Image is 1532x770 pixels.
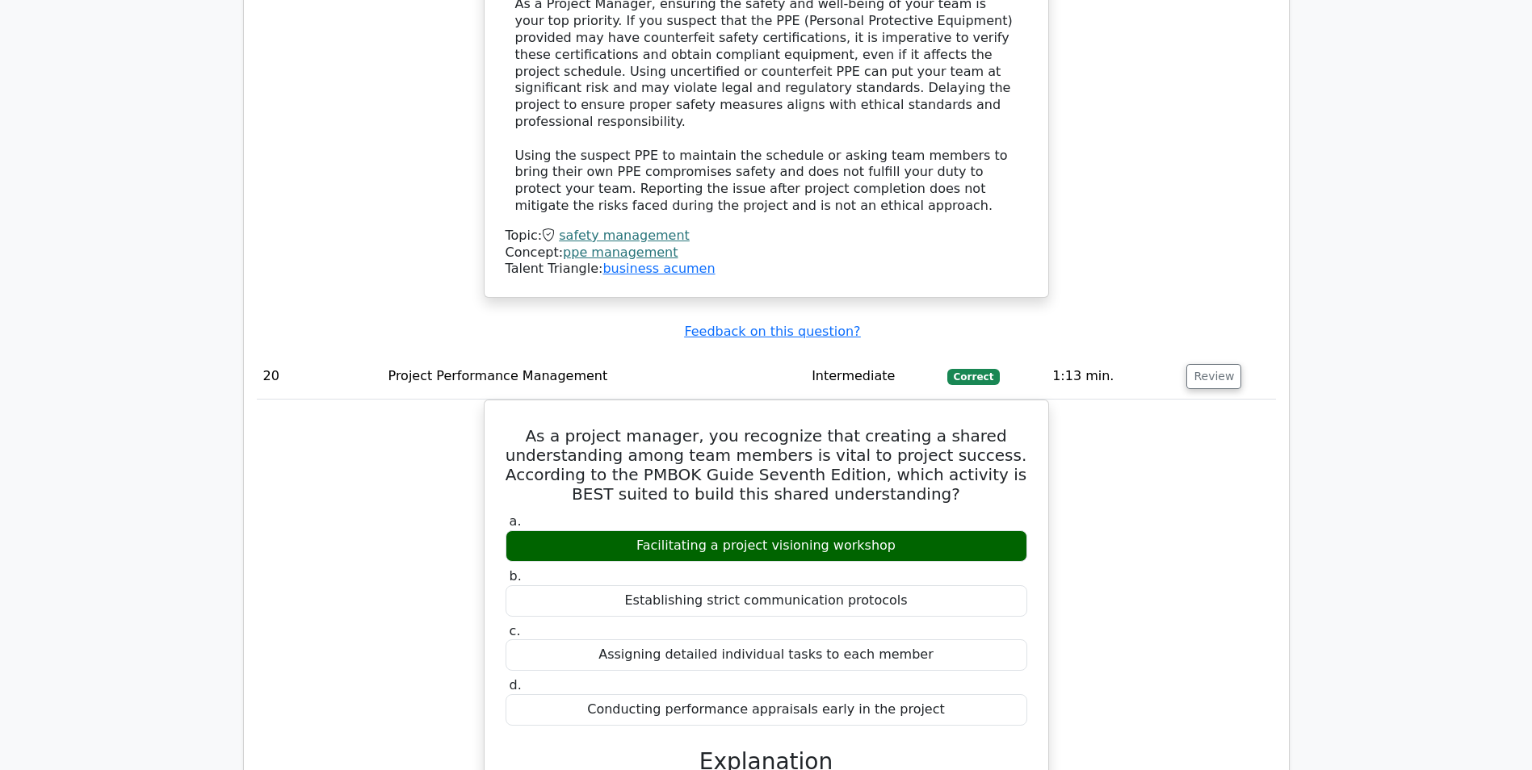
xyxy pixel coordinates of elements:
span: a. [510,513,522,529]
div: Facilitating a project visioning workshop [506,530,1027,562]
button: Review [1186,364,1241,389]
div: Assigning detailed individual tasks to each member [506,639,1027,671]
td: 1:13 min. [1046,354,1180,400]
span: Correct [947,369,1000,385]
a: business acumen [602,261,715,276]
a: safety management [559,228,690,243]
span: d. [510,677,522,693]
span: b. [510,568,522,584]
a: Feedback on this question? [684,324,860,339]
span: c. [510,623,521,638]
td: Project Performance Management [382,354,806,400]
td: Intermediate [805,354,941,400]
div: Talent Triangle: [506,228,1027,278]
div: Topic: [506,228,1027,245]
a: ppe management [563,245,678,260]
div: Concept: [506,245,1027,262]
div: Establishing strict communication protocols [506,585,1027,617]
div: Conducting performance appraisals early in the project [506,694,1027,726]
td: 20 [257,354,382,400]
h5: As a project manager, you recognize that creating a shared understanding among team members is vi... [504,426,1029,504]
